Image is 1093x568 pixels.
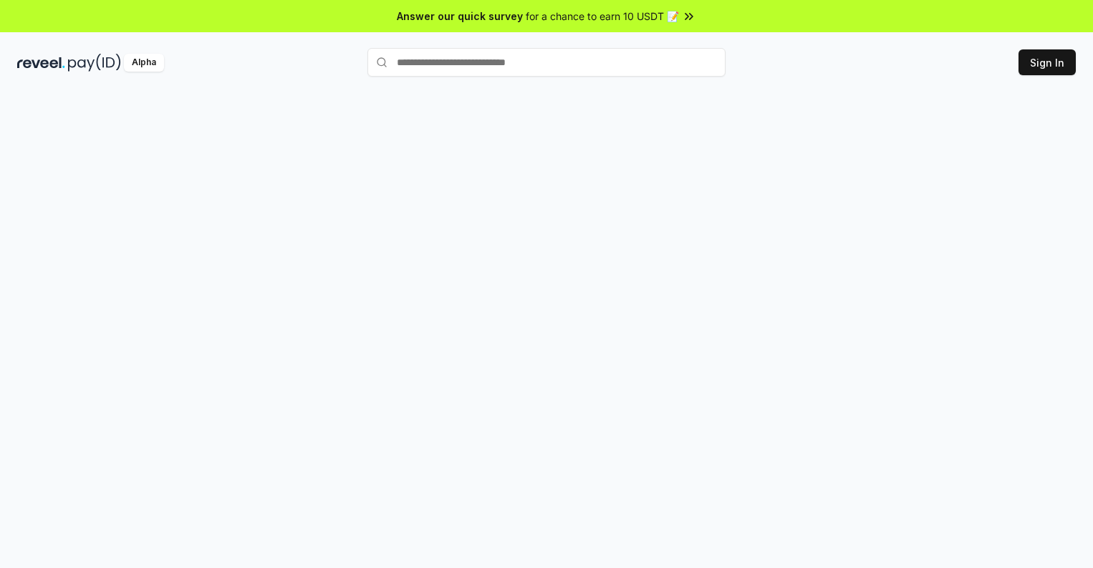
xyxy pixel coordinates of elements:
[1019,49,1076,75] button: Sign In
[124,54,164,72] div: Alpha
[17,54,65,72] img: reveel_dark
[526,9,679,24] span: for a chance to earn 10 USDT 📝
[397,9,523,24] span: Answer our quick survey
[68,54,121,72] img: pay_id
